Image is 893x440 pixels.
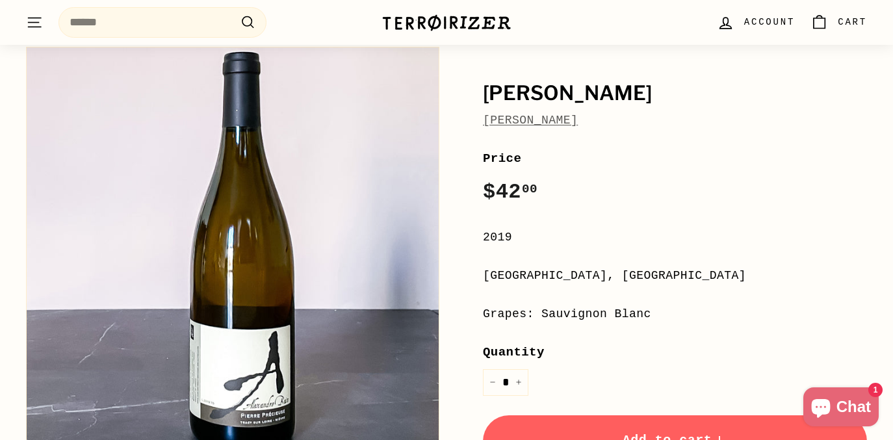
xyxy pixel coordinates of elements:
[483,305,867,324] div: Grapes: Sauvignon Blanc
[483,266,867,285] div: [GEOGRAPHIC_DATA], [GEOGRAPHIC_DATA]
[483,343,867,362] label: Quantity
[709,3,803,42] a: Account
[799,387,883,430] inbox-online-store-chat: Shopify online store chat
[838,15,867,29] span: Cart
[483,369,528,396] input: quantity
[483,83,867,105] h1: [PERSON_NAME]
[803,3,875,42] a: Cart
[509,369,528,396] button: Increase item quantity by one
[744,15,795,29] span: Account
[483,369,502,396] button: Reduce item quantity by one
[483,180,537,204] span: $42
[522,182,537,196] sup: 00
[483,149,867,168] label: Price
[483,114,578,127] a: [PERSON_NAME]
[483,228,867,247] div: 2019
